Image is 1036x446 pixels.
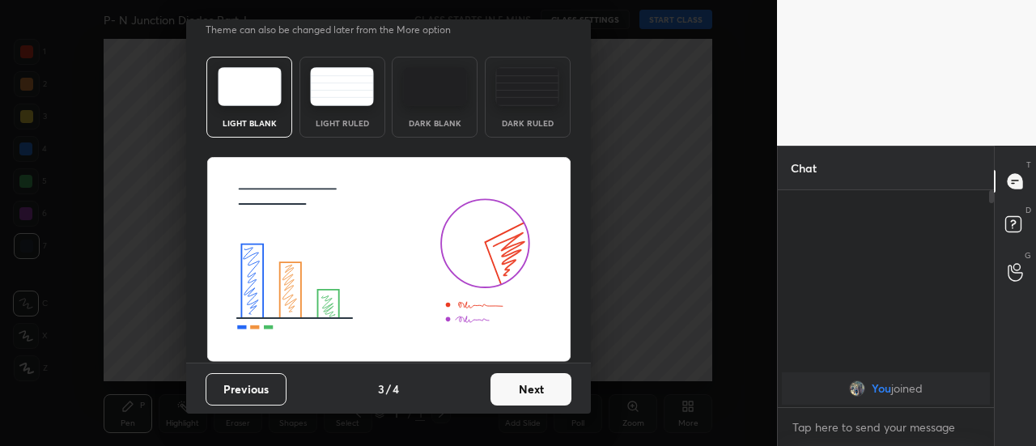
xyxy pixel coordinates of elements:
[490,373,571,406] button: Next
[891,382,923,395] span: joined
[310,67,374,106] img: lightRuledTheme.5fabf969.svg
[393,380,399,397] h4: 4
[778,147,830,189] p: Chat
[1026,159,1031,171] p: T
[495,119,560,127] div: Dark Ruled
[1025,249,1031,261] p: G
[386,380,391,397] h4: /
[872,382,891,395] span: You
[310,119,375,127] div: Light Ruled
[206,157,571,363] img: lightThemeBanner.fbc32fad.svg
[378,380,384,397] h4: 3
[402,119,467,127] div: Dark Blank
[206,23,468,37] p: Theme can also be changed later from the More option
[206,373,287,406] button: Previous
[403,67,467,106] img: darkTheme.f0cc69e5.svg
[849,380,865,397] img: 59c563b3a5664198889a11c766107c6f.jpg
[1025,204,1031,216] p: D
[217,119,282,127] div: Light Blank
[495,67,559,106] img: darkRuledTheme.de295e13.svg
[778,369,994,408] div: grid
[218,67,282,106] img: lightTheme.e5ed3b09.svg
